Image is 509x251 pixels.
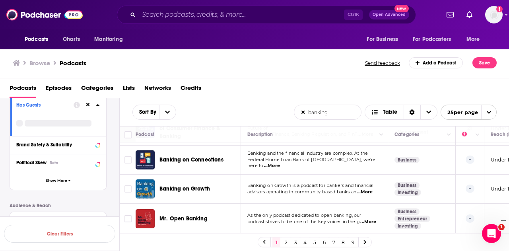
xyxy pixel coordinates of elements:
[89,32,133,47] button: open menu
[339,237,347,247] a: 8
[383,109,397,115] span: Table
[4,225,115,243] button: Clear Filters
[117,6,416,24] div: Search podcasts, credits, & more...
[16,160,47,165] span: Political Skew
[466,156,474,163] p: --
[124,215,132,222] span: Toggle select row
[10,82,36,98] a: Podcasts
[159,185,210,192] span: Banking on Growth
[16,140,100,150] button: Brand Safety & Suitability
[365,105,437,120] button: Choose View
[159,156,223,163] span: Banking on Connections
[330,237,338,247] a: 7
[320,237,328,247] a: 6
[81,82,113,98] span: Categories
[498,224,505,230] span: 1
[373,13,406,17] span: Open Advanced
[60,59,86,67] a: Podcasts
[462,130,473,139] div: Power Score
[409,57,463,68] a: Add a Podcast
[413,34,451,45] span: For Podcasters
[10,172,106,190] button: Show More
[485,6,503,23] img: User Profile
[247,150,368,156] span: Banking and the financial industry are complex. At the
[46,82,72,98] a: Episodes
[16,102,68,108] div: Has Guests
[361,32,408,47] button: open menu
[357,189,373,195] span: ...More
[441,106,478,119] span: 25 per page
[444,130,454,140] button: Column Actions
[124,185,132,193] span: Toggle select row
[466,34,480,45] span: More
[159,105,176,119] button: open menu
[404,105,420,119] div: Sort Direction
[50,160,58,165] div: Beta
[159,215,208,223] a: Mr. Open Banking
[136,130,154,139] div: Podcast
[377,130,386,140] button: Column Actions
[6,7,83,22] img: Podchaser - Follow, Share and Rate Podcasts
[16,142,93,148] div: Brand Safety & Suitability
[16,215,100,225] button: Power Score™
[394,182,420,189] a: Business
[363,60,402,66] button: Send feedback
[247,189,356,195] span: advisors operating in community-based banks an
[466,214,474,222] p: --
[394,189,421,196] a: Investing
[485,6,503,23] button: Show profile menu
[443,8,457,21] a: Show notifications dropdown
[394,208,420,215] a: Business
[136,179,155,198] img: Banking on Growth
[272,237,280,247] a: 1
[16,100,74,110] button: Has Guests
[19,32,58,47] button: open menu
[29,59,50,67] h3: Browse
[394,157,420,163] a: Business
[247,130,273,139] div: Description
[473,130,482,140] button: Column Actions
[181,82,201,98] a: Credits
[159,185,210,193] a: Banking on Growth
[301,237,309,247] a: 4
[264,163,280,169] span: ...More
[394,130,419,139] div: Categories
[394,5,409,12] span: New
[441,105,497,120] button: open menu
[466,185,474,193] p: --
[311,237,319,247] a: 5
[247,157,376,169] span: Federal Home Loan Bank of [GEOGRAPHIC_DATA], we’re here to
[10,203,107,208] p: Audience & Reach
[58,32,85,47] a: Charts
[46,179,67,183] span: Show More
[123,82,135,98] a: Lists
[394,223,421,229] a: Investing
[136,209,155,228] img: Mr. Open Banking
[349,237,357,247] a: 9
[247,183,374,188] span: Banking on Growth is a podcast for bankers and financial
[133,109,159,115] span: Sort By
[124,156,132,163] span: Toggle select row
[367,34,398,45] span: For Business
[25,34,48,45] span: Podcasts
[344,10,363,20] span: Ctrl K
[394,216,430,222] a: Entrepreneur
[136,150,155,169] img: Banking on Connections
[94,34,122,45] span: Monitoring
[369,10,409,19] button: Open AdvancedNew
[461,32,490,47] button: open menu
[408,32,462,47] button: open menu
[133,109,159,115] button: open menu
[144,82,171,98] a: Networks
[360,219,376,225] span: ...More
